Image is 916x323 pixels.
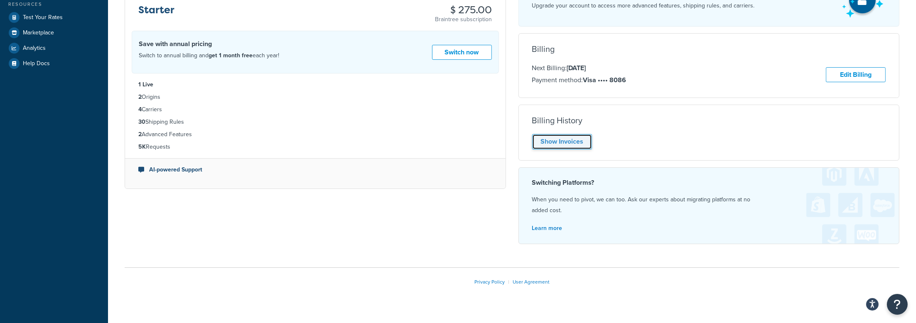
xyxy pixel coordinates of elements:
[23,45,46,52] span: Analytics
[6,1,102,8] div: Resources
[567,63,586,73] strong: [DATE]
[474,278,505,286] a: Privacy Policy
[138,105,142,114] strong: 4
[6,41,102,56] a: Analytics
[432,45,492,60] a: Switch now
[435,15,492,24] p: Braintree subscription
[23,29,54,37] span: Marketplace
[138,142,492,152] li: Requests
[532,194,886,216] p: When you need to pivot, we can too. Ask our experts about migrating platforms at no added cost.
[23,14,63,21] span: Test Your Rates
[532,44,555,54] h3: Billing
[138,105,492,114] li: Carriers
[23,60,50,67] span: Help Docs
[139,50,279,61] p: Switch to annual billing and each year!
[532,134,592,149] a: Show Invoices
[887,294,908,315] button: Open Resource Center
[532,178,886,188] h4: Switching Platforms?
[6,56,102,71] a: Help Docs
[138,165,492,174] li: AI-powered Support
[532,63,626,73] p: Next Billing:
[138,93,142,101] strong: 2
[532,75,626,86] p: Payment method:
[138,117,145,126] strong: 30
[138,80,153,89] strong: 1 Live
[583,75,626,85] strong: Visa •••• 8086
[532,224,562,232] a: Learn more
[138,130,492,139] li: Advanced Features
[138,5,174,22] h3: Starter
[532,116,583,125] h3: Billing History
[6,25,102,40] a: Marketplace
[513,278,550,286] a: User Agreement
[138,93,492,102] li: Origins
[826,67,886,83] a: Edit Billing
[6,10,102,25] a: Test Your Rates
[138,117,492,127] li: Shipping Rules
[138,142,146,151] strong: 5K
[508,278,509,286] span: |
[139,39,279,49] h4: Save with annual pricing
[138,130,142,139] strong: 2
[209,51,253,60] strong: get 1 month free
[435,5,492,15] h3: $ 275.00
